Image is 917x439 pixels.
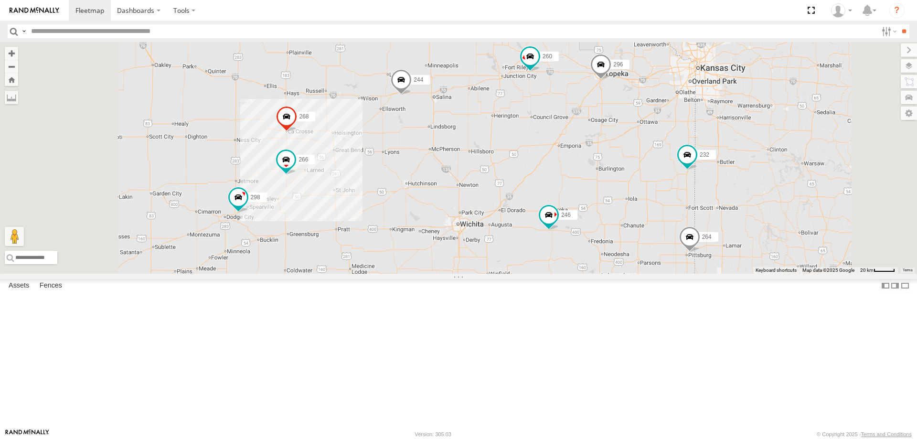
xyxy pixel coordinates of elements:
button: Zoom in [5,47,18,60]
span: 266 [299,156,308,163]
label: Dock Summary Table to the Left [881,279,890,293]
span: Map data ©2025 Google [802,268,854,273]
label: Fences [35,279,67,292]
button: Map Scale: 20 km per 41 pixels [857,267,898,274]
div: Version: 305.03 [415,431,451,437]
a: Terms and Conditions [861,431,912,437]
label: Hide Summary Table [900,279,910,293]
span: 20 km [860,268,874,273]
i: ? [889,3,905,18]
label: Search Filter Options [878,24,898,38]
label: Measure [5,91,18,104]
a: Visit our Website [5,429,49,439]
span: 260 [543,53,552,60]
span: 244 [414,76,423,83]
button: Keyboard shortcuts [756,267,797,274]
label: Map Settings [901,107,917,120]
div: © Copyright 2025 - [817,431,912,437]
button: Zoom Home [5,73,18,86]
img: rand-logo.svg [10,7,59,14]
span: 298 [251,194,260,201]
span: 268 [299,113,309,120]
span: 232 [700,151,709,158]
span: 246 [561,212,571,218]
label: Dock Summary Table to the Right [890,279,900,293]
button: Zoom out [5,60,18,73]
span: 264 [702,234,712,240]
span: 296 [613,61,623,68]
div: Steve Basgall [828,3,855,18]
button: Drag Pegman onto the map to open Street View [5,227,24,246]
label: Assets [4,279,34,292]
a: Terms [903,268,913,272]
label: Search Query [20,24,28,38]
